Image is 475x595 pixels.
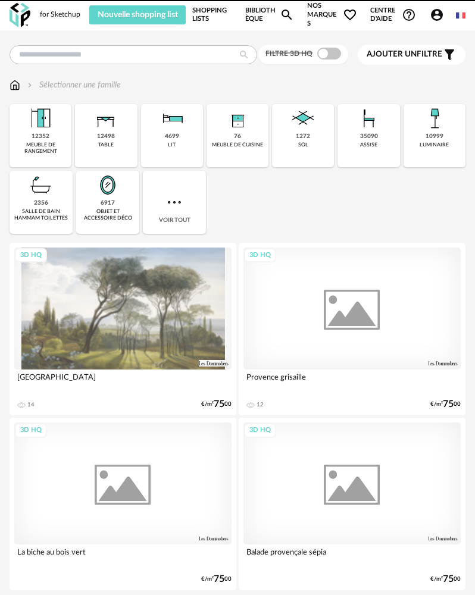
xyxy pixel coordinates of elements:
[430,400,461,408] div: €/m² 00
[214,400,224,408] span: 75
[343,8,357,22] span: Heart Outline icon
[239,418,465,590] a: 3D HQ Balade provençale sépia €/m²7500
[97,133,115,140] div: 12498
[355,104,383,133] img: Assise.png
[442,48,457,62] span: Filter icon
[10,243,236,415] a: 3D HQ [GEOGRAPHIC_DATA] 14 €/m²7500
[245,2,294,28] a: BibliothèqueMagnify icon
[98,142,114,148] div: table
[27,401,35,408] div: 14
[25,79,121,91] div: Sélectionner une famille
[212,142,263,148] div: meuble de cuisine
[93,171,122,199] img: Miroir.png
[201,400,232,408] div: €/m² 00
[168,142,176,148] div: lit
[430,575,461,583] div: €/m² 00
[243,544,461,568] div: Balade provençale sépia
[165,133,179,140] div: 4699
[289,104,317,133] img: Sol.png
[10,418,236,590] a: 3D HQ La biche au bois vert €/m²7500
[298,142,308,148] div: sol
[244,423,276,438] div: 3D HQ
[280,8,294,22] span: Magnify icon
[296,133,310,140] div: 1272
[257,401,264,408] div: 12
[143,171,206,234] div: Voir tout
[27,171,55,199] img: Salle%20de%20bain.png
[92,104,120,133] img: Table.png
[25,79,35,91] img: svg+xml;base64,PHN2ZyB3aWR0aD0iMTYiIGhlaWdodD0iMTYiIHZpZXdCb3g9IjAgMCAxNiAxNiIgZmlsbD0ibm9uZSIgeG...
[402,8,416,22] span: Help Circle Outline icon
[40,10,80,20] div: for Sketchup
[370,7,416,24] span: Centre d'aideHelp Circle Outline icon
[158,104,186,133] img: Literie.png
[192,2,232,28] a: Shopping Lists
[98,11,178,19] span: Nouvelle shopping list
[420,104,449,133] img: Luminaire.png
[456,11,465,20] img: fr
[201,575,232,583] div: €/m² 00
[367,50,417,58] span: Ajouter un
[430,8,449,22] span: Account Circle icon
[244,248,276,263] div: 3D HQ
[360,133,378,140] div: 35090
[214,575,224,583] span: 75
[14,544,232,568] div: La biche au bois vert
[443,575,454,583] span: 75
[165,193,184,212] img: more.7b13dc1.svg
[239,243,465,415] a: 3D HQ Provence grisaille 12 €/m²7500
[360,142,377,148] div: assise
[234,133,241,140] div: 76
[32,133,49,140] div: 12352
[13,208,69,222] div: salle de bain hammam toilettes
[10,3,30,27] img: OXP
[307,2,357,28] span: Nos marques
[89,5,186,24] button: Nouvelle shopping list
[420,142,449,148] div: luminaire
[367,49,442,59] span: filtre
[430,8,444,22] span: Account Circle icon
[15,423,47,438] div: 3D HQ
[358,45,465,65] button: Ajouter unfiltre Filter icon
[13,142,68,155] div: meuble de rangement
[14,369,232,393] div: [GEOGRAPHIC_DATA]
[80,208,136,222] div: objet et accessoire déco
[265,50,312,57] span: Filtre 3D HQ
[10,79,20,91] img: svg+xml;base64,PHN2ZyB3aWR0aD0iMTYiIGhlaWdodD0iMTciIHZpZXdCb3g9IjAgMCAxNiAxNyIgZmlsbD0ibm9uZSIgeG...
[223,104,252,133] img: Rangement.png
[426,133,443,140] div: 10999
[15,248,47,263] div: 3D HQ
[34,199,48,207] div: 2356
[243,369,461,393] div: Provence grisaille
[101,199,115,207] div: 6917
[443,400,454,408] span: 75
[26,104,55,133] img: Meuble%20de%20rangement.png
